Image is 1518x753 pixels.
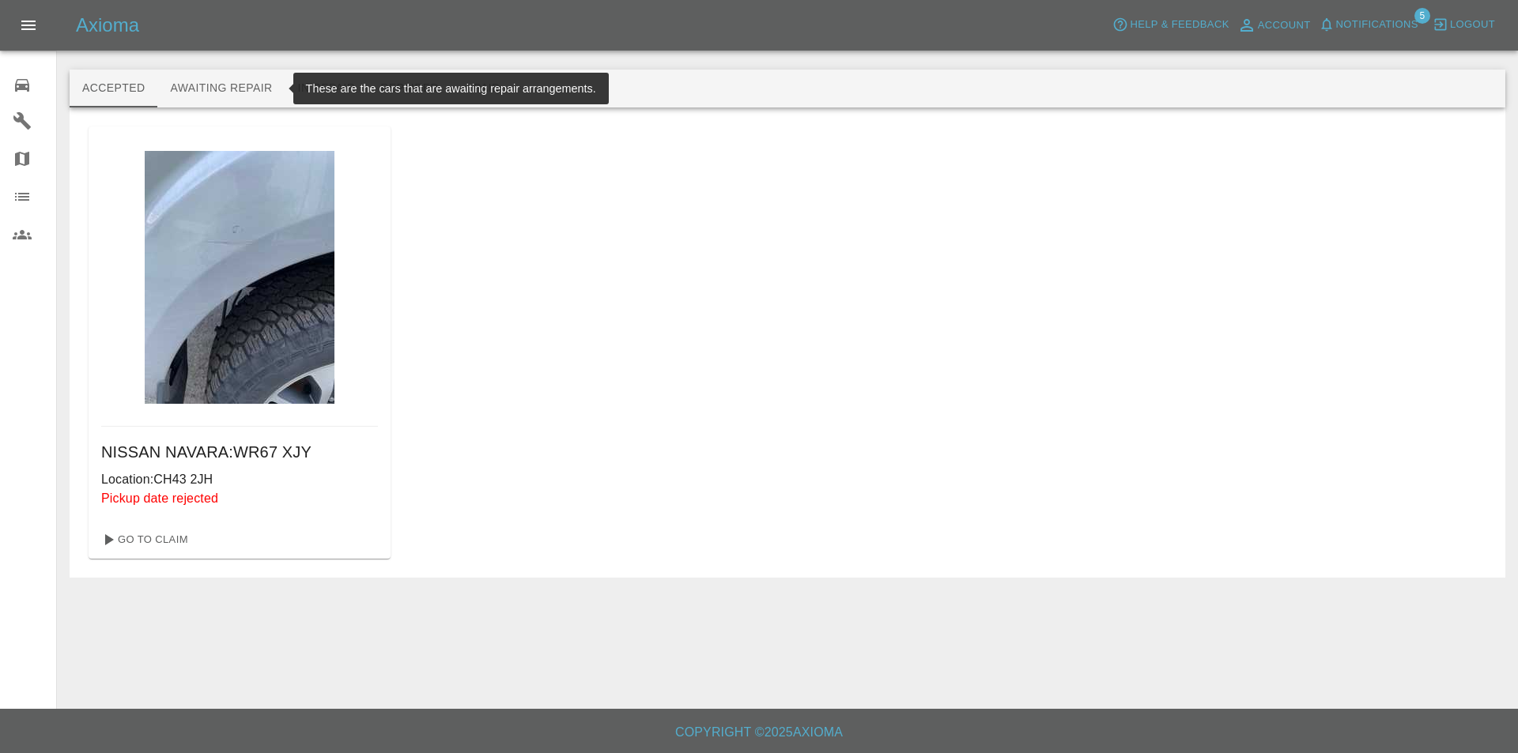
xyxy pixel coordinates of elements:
button: Open drawer [9,6,47,44]
span: Help & Feedback [1130,16,1229,34]
button: Accepted [70,70,157,107]
button: Awaiting Repair [157,70,285,107]
h5: Axioma [76,13,139,38]
h6: NISSAN NAVARA : WR67 XJY [101,439,378,465]
button: Logout [1429,13,1499,37]
a: Account [1233,13,1315,38]
p: Pickup date rejected [101,489,378,508]
button: Help & Feedback [1108,13,1233,37]
button: In Repair [285,70,368,107]
a: Go To Claim [95,527,192,552]
span: Account [1258,17,1311,35]
span: Notifications [1336,16,1418,34]
span: 5 [1414,8,1430,24]
button: Notifications [1315,13,1422,37]
button: Repaired [368,70,451,107]
h6: Copyright © 2025 Axioma [13,721,1505,744]
span: Logout [1450,16,1495,34]
button: Paid [451,70,523,107]
p: Location: CH43 2JH [101,470,378,489]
